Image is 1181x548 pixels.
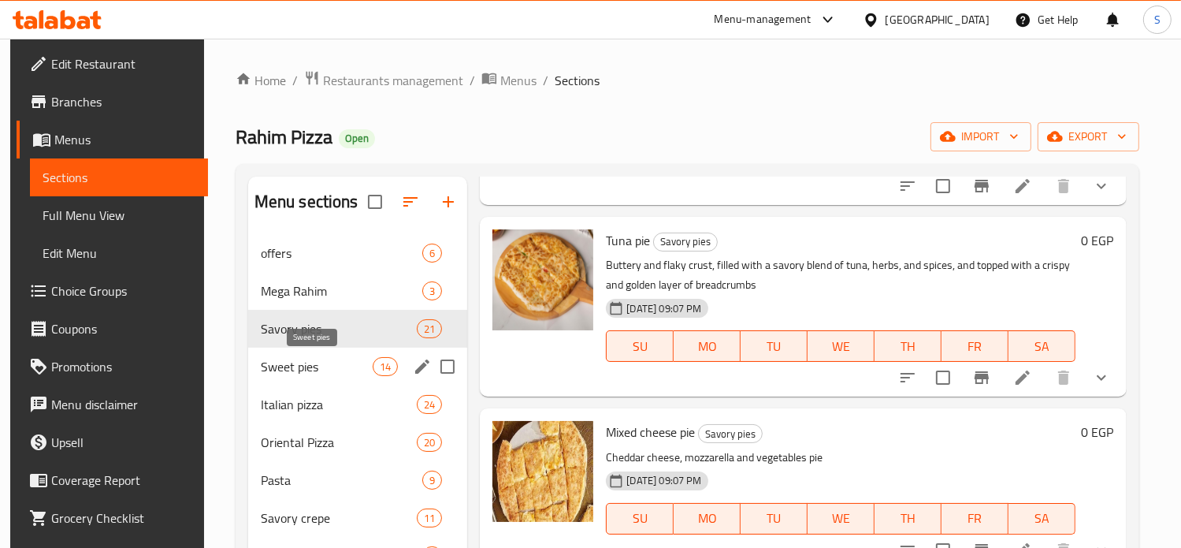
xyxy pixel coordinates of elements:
span: WE [814,335,868,358]
a: Grocery Checklist [17,499,207,537]
div: [GEOGRAPHIC_DATA] [886,11,990,28]
a: Upsell [17,423,207,461]
div: Savory crepe11 [248,499,468,537]
button: delete [1045,167,1083,205]
span: 24 [418,397,441,412]
a: Home [236,71,286,90]
span: Edit Menu [43,244,195,263]
div: Mega Rahim3 [248,272,468,310]
h6: 0 EGP [1082,421,1114,443]
button: WE [808,503,875,535]
span: Select to update [927,170,960,203]
div: Savory pies [653,233,718,252]
div: items [417,433,442,452]
div: offers [261,244,423,263]
span: Sections [43,168,195,187]
span: Sweet pies [261,357,373,376]
span: TH [881,335,935,358]
button: TH [875,330,941,362]
a: Sections [30,158,207,196]
a: Coupons [17,310,207,348]
button: MO [674,503,741,535]
span: Select all sections [358,185,392,218]
button: MO [674,330,741,362]
a: Edit Menu [30,234,207,272]
span: Grocery Checklist [51,509,195,527]
span: [DATE] 09:07 PM [620,473,707,488]
span: import [943,127,1019,147]
svg: Show Choices [1092,368,1111,387]
button: delete [1045,359,1083,397]
a: Edit Restaurant [17,45,207,83]
a: Choice Groups [17,272,207,310]
div: Oriental Pizza20 [248,423,468,461]
button: Branch-specific-item [963,359,1001,397]
img: Tuna pie [492,229,593,330]
span: 9 [423,473,441,488]
span: 11 [418,511,441,526]
div: Savory pies21 [248,310,468,348]
button: SU [606,330,674,362]
span: Coupons [51,319,195,338]
a: Edit menu item [1013,177,1032,196]
span: Tuna pie [606,229,650,252]
button: Add section [429,183,467,221]
div: Menu-management [715,10,811,29]
span: Savory crepe [261,509,417,527]
p: Buttery and flaky crust, filled with a savory blend of tuna, herbs, and spices, and topped with a... [606,255,1075,295]
div: Open [339,129,375,148]
span: SU [613,335,667,358]
li: / [543,71,548,90]
span: Mixed cheese pie [606,420,695,444]
span: 3 [423,284,441,299]
div: items [417,509,442,527]
div: items [373,357,398,376]
span: MO [680,335,734,358]
span: Rahim Pizza [236,119,332,155]
button: SA [1008,330,1075,362]
span: TH [881,507,935,530]
a: Branches [17,83,207,121]
button: FR [941,330,1008,362]
span: Promotions [51,357,195,376]
span: FR [948,335,1002,358]
button: TH [875,503,941,535]
span: Menu disclaimer [51,395,195,414]
span: S [1154,11,1161,28]
span: MO [680,507,734,530]
span: Oriental Pizza [261,433,417,452]
a: Menus [17,121,207,158]
span: Edit Restaurant [51,54,195,73]
a: Menus [481,70,537,91]
span: Choice Groups [51,281,195,300]
span: Open [339,132,375,145]
button: Branch-specific-item [963,167,1001,205]
span: Mega Rahim [261,281,423,300]
a: Promotions [17,348,207,386]
span: 6 [423,246,441,261]
span: Select to update [927,361,960,394]
span: 21 [418,322,441,337]
span: Sections [555,71,600,90]
svg: Show Choices [1092,177,1111,196]
div: Savory pies [698,424,763,443]
button: show more [1083,167,1120,205]
div: items [422,471,442,490]
button: TU [741,330,808,362]
span: Branches [51,92,195,111]
span: 14 [373,360,397,375]
span: Savory pies [699,425,762,443]
button: SU [606,503,674,535]
span: export [1050,127,1127,147]
button: WE [808,330,875,362]
span: WE [814,507,868,530]
div: items [417,319,442,338]
div: Italian pizza24 [248,386,468,423]
h2: Menu sections [254,190,358,214]
span: Pasta [261,471,423,490]
li: / [292,71,298,90]
span: SU [613,507,667,530]
span: TU [747,335,801,358]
